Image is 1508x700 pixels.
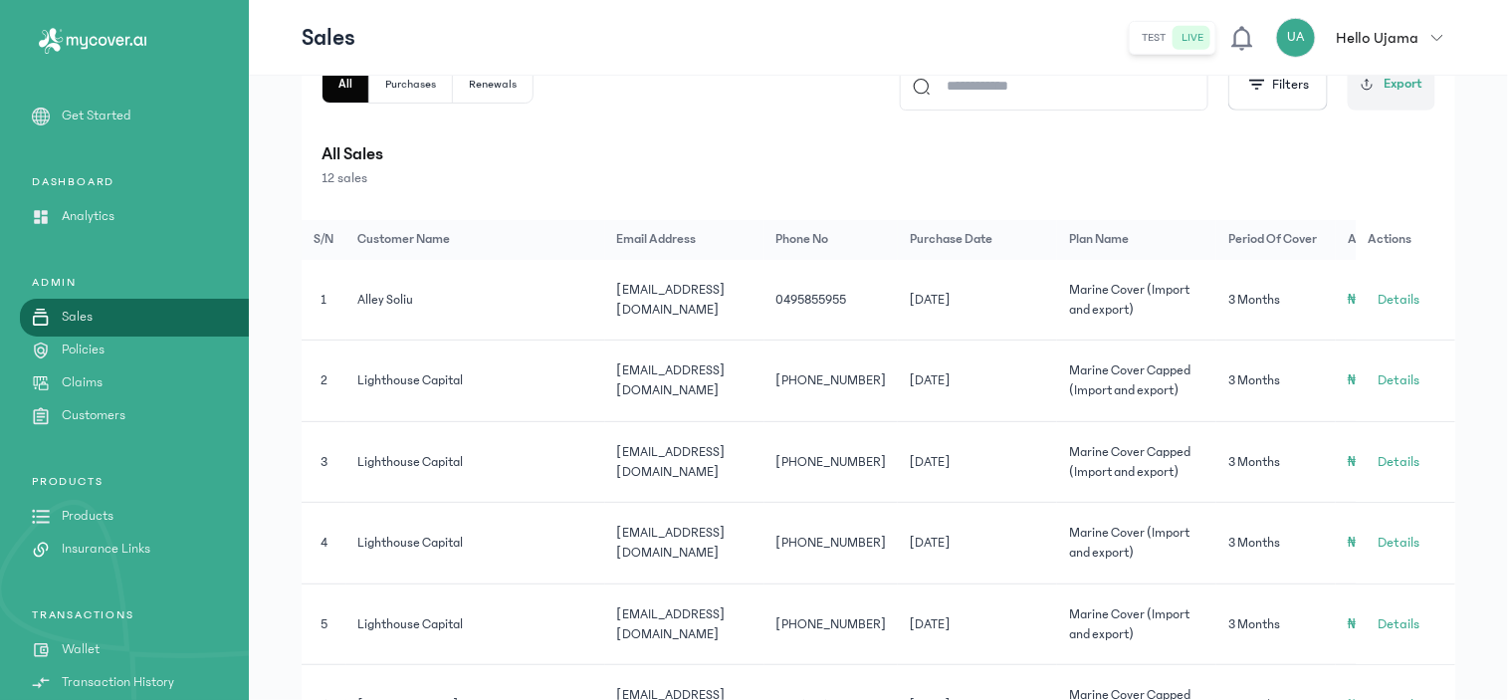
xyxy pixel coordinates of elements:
[898,220,1057,260] th: Purchase date
[1057,421,1216,503] td: Marine Cover Capped (Import and export)
[1356,220,1455,260] th: Actions
[764,341,899,422] td: [PHONE_NUMBER]
[605,341,764,422] td: [EMAIL_ADDRESS][DOMAIN_NAME]
[764,583,899,665] td: [PHONE_NUMBER]
[1134,26,1174,50] button: test
[898,341,1057,422] td: [DATE]
[1348,373,1391,387] span: ₦2,000
[605,503,764,584] td: [EMAIL_ADDRESS][DOMAIN_NAME]
[321,293,326,307] span: 1
[321,455,327,469] span: 3
[321,617,327,631] span: 5
[1378,290,1419,310] span: Details
[323,67,369,103] button: All
[1385,74,1423,95] span: Export
[764,220,899,260] th: Phone no
[1057,341,1216,422] td: Marine Cover Capped (Import and export)
[1216,341,1336,422] td: 3 Months
[1216,503,1336,584] td: 3 Months
[1378,452,1419,472] span: Details
[605,220,764,260] th: Email address
[1057,260,1216,341] td: Marine Cover (Import and export)
[605,583,764,665] td: [EMAIL_ADDRESS][DOMAIN_NAME]
[1216,583,1336,665] td: 3 Months
[322,140,1435,168] p: All Sales
[1348,536,1391,550] span: ₦2,000
[302,22,355,54] p: Sales
[1174,26,1211,50] button: live
[1057,583,1216,665] td: Marine Cover (Import and export)
[1348,59,1435,111] button: Export
[764,503,899,584] td: [PHONE_NUMBER]
[321,373,327,387] span: 2
[1368,364,1429,396] button: Details
[346,220,605,260] th: Customer Name
[1057,220,1216,260] th: Plan name
[346,260,605,341] td: Alley Soliu
[322,168,1435,188] p: 12 sales
[1368,527,1429,559] button: Details
[321,536,327,550] span: 4
[62,340,105,360] p: Policies
[898,583,1057,665] td: [DATE]
[898,503,1057,584] td: [DATE]
[62,639,100,660] p: Wallet
[62,206,114,227] p: Analytics
[1348,293,1391,307] span: ₦2,000
[1216,260,1336,341] td: 3 Months
[346,421,605,503] td: Lighthouse Capital
[1276,18,1455,58] button: UAHello Ujama
[1216,220,1336,260] th: Period of cover
[1348,617,1408,631] span: ₦16,179.68
[346,503,605,584] td: Lighthouse Capital
[62,106,131,126] p: Get Started
[1216,421,1336,503] td: 3 Months
[1368,446,1429,478] button: Details
[62,672,174,693] p: Transaction History
[898,260,1057,341] td: [DATE]
[1378,370,1419,390] span: Details
[1348,455,1391,469] span: ₦2,000
[369,67,453,103] button: Purchases
[898,421,1057,503] td: [DATE]
[302,220,346,260] th: S/N
[1276,18,1316,58] div: UA
[346,341,605,422] td: Lighthouse Capital
[62,405,125,426] p: Customers
[1057,503,1216,584] td: Marine Cover (Import and export)
[1336,220,1465,260] th: Amount paid
[1368,608,1429,640] button: Details
[1378,533,1419,553] span: Details
[1336,26,1419,50] p: Hello Ujama
[453,67,533,103] button: Renewals
[764,421,899,503] td: [PHONE_NUMBER]
[1228,59,1328,111] button: Filters
[62,372,103,393] p: Claims
[605,260,764,341] td: [EMAIL_ADDRESS][DOMAIN_NAME]
[346,583,605,665] td: Lighthouse Capital
[1368,284,1429,316] button: Details
[62,506,113,527] p: Products
[1378,614,1419,634] span: Details
[62,539,150,560] p: Insurance Links
[605,421,764,503] td: [EMAIL_ADDRESS][DOMAIN_NAME]
[62,307,93,328] p: Sales
[764,260,899,341] td: 0495855955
